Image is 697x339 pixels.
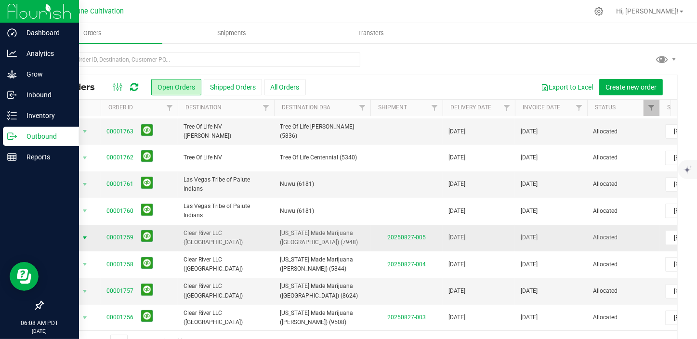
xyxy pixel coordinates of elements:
p: Outbound [17,130,75,142]
span: [DATE] [521,207,538,216]
span: select [79,285,91,298]
span: Shipments [204,29,259,38]
span: [DATE] [448,313,465,322]
a: 00001758 [106,260,133,269]
a: Filter [162,100,178,116]
a: 20250827-005 [387,234,426,241]
a: 20250827-003 [387,314,426,321]
inline-svg: Dashboard [7,28,17,38]
span: [DATE] [448,127,465,136]
span: select [79,125,91,138]
inline-svg: Analytics [7,49,17,58]
span: Clear River LLC ([GEOGRAPHIC_DATA]) [184,282,268,300]
a: 00001762 [106,153,133,162]
span: [US_STATE] Made Marijuana ([GEOGRAPHIC_DATA]) (7948) [280,229,365,247]
a: Sales Rep [667,104,696,111]
a: Filter [258,100,274,116]
span: [DATE] [448,180,465,189]
a: 00001760 [106,207,133,216]
span: [US_STATE] Made Marijuana ([PERSON_NAME]) (5844) [280,255,365,274]
span: Tree Of Life [PERSON_NAME] (5836) [280,122,365,141]
span: Dune Cultivation [73,7,124,15]
a: Filter [499,100,515,116]
button: Shipped Orders [204,79,262,95]
p: Dashboard [17,27,75,39]
a: 00001756 [106,313,133,322]
span: [DATE] [521,287,538,296]
span: Tree Of Life NV ([PERSON_NAME]) [184,122,268,141]
span: Allocated [593,260,654,269]
input: Search Order ID, Destination, Customer PO... [42,52,360,67]
span: select [79,231,91,245]
span: [DATE] [521,260,538,269]
span: Nuwu (6181) [280,207,365,216]
span: Allocated [593,287,654,296]
a: Order ID [108,104,133,111]
span: Clear River LLC ([GEOGRAPHIC_DATA]) [184,229,268,247]
span: Allocated [593,313,654,322]
span: [DATE] [521,233,538,242]
iframe: Resource center [10,262,39,291]
a: 20250827-004 [387,261,426,268]
a: Delivery Date [450,104,491,111]
span: Clear River LLC ([GEOGRAPHIC_DATA]) [184,309,268,327]
span: [DATE] [521,153,538,162]
p: [DATE] [4,327,75,335]
span: [DATE] [448,153,465,162]
span: Create new order [605,83,657,91]
a: Destination [185,104,222,111]
inline-svg: Outbound [7,131,17,141]
span: select [79,151,91,165]
a: 00001761 [106,180,133,189]
span: Las Vegas Tribe of Paiute Indians [184,175,268,194]
p: Inbound [17,89,75,101]
a: Transfers [301,23,440,43]
span: Allocated [593,233,654,242]
span: Nuwu (6181) [280,180,365,189]
span: [DATE] [448,287,465,296]
button: Open Orders [151,79,201,95]
span: [US_STATE] Made Marijuana ([PERSON_NAME]) (9508) [280,309,365,327]
div: Manage settings [593,7,605,16]
span: select [79,311,91,325]
span: [DATE] [521,180,538,189]
span: Transfers [344,29,397,38]
span: select [79,204,91,218]
a: 00001757 [106,287,133,296]
p: Reports [17,151,75,163]
a: Invoice Date [523,104,560,111]
p: Analytics [17,48,75,59]
a: Status [595,104,616,111]
span: [US_STATE] Made Marijuana ([GEOGRAPHIC_DATA]) (8624) [280,282,365,300]
span: Orders [70,29,115,38]
span: Clear River LLC ([GEOGRAPHIC_DATA]) [184,255,268,274]
span: Allocated [593,153,654,162]
a: Filter [644,100,659,116]
a: 00001759 [106,233,133,242]
span: Allocated [593,180,654,189]
span: Hi, [PERSON_NAME]! [616,7,679,15]
span: Allocated [593,207,654,216]
span: [DATE] [448,233,465,242]
button: All Orders [264,79,306,95]
span: select [79,178,91,191]
p: 06:08 AM PDT [4,319,75,327]
span: [DATE] [521,127,538,136]
span: Las Vegas Tribe of Paiute Indians [184,202,268,220]
p: Inventory [17,110,75,121]
a: Filter [571,100,587,116]
a: Shipments [162,23,302,43]
p: Grow [17,68,75,80]
span: [DATE] [448,207,465,216]
inline-svg: Inbound [7,90,17,100]
a: Filter [355,100,370,116]
a: Destination DBA [282,104,330,111]
a: Shipment [378,104,407,111]
span: [DATE] [521,313,538,322]
a: 00001763 [106,127,133,136]
a: Orders [23,23,162,43]
span: [DATE] [448,260,465,269]
span: select [79,258,91,271]
span: Allocated [593,127,654,136]
span: Tree Of Life NV [184,153,268,162]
